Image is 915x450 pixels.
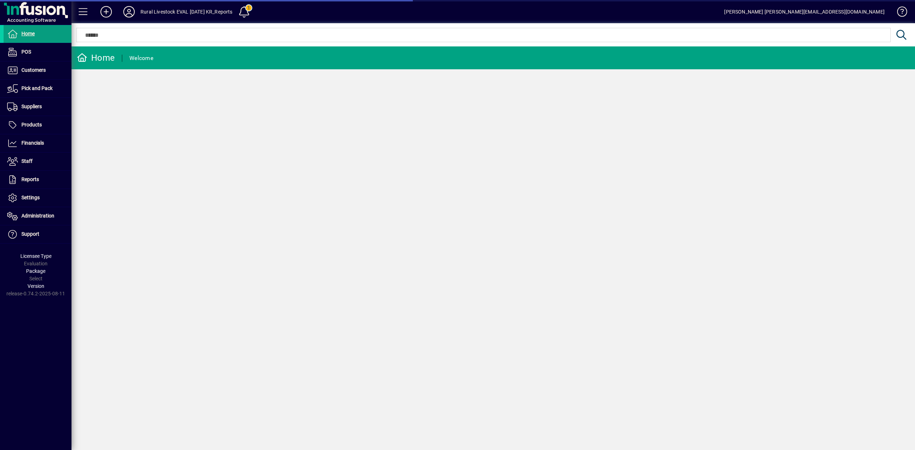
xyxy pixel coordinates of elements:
[95,5,118,18] button: Add
[21,158,33,164] span: Staff
[21,31,35,36] span: Home
[21,122,42,127] span: Products
[21,231,39,237] span: Support
[21,104,42,109] span: Suppliers
[724,6,885,17] div: [PERSON_NAME] [PERSON_NAME][EMAIL_ADDRESS][DOMAIN_NAME]
[21,213,54,219] span: Administration
[21,195,40,200] span: Settings
[77,52,115,64] div: Home
[4,225,71,243] a: Support
[4,43,71,61] a: POS
[892,1,906,25] a: Knowledge Base
[26,268,45,274] span: Package
[4,134,71,152] a: Financials
[4,61,71,79] a: Customers
[140,6,233,17] div: Rural Livestock EVAL [DATE] KR_Reports
[21,140,44,146] span: Financials
[21,49,31,55] span: POS
[118,5,140,18] button: Profile
[4,207,71,225] a: Administration
[28,283,44,289] span: Version
[4,116,71,134] a: Products
[4,98,71,116] a: Suppliers
[21,85,53,91] span: Pick and Pack
[4,171,71,189] a: Reports
[4,80,71,97] a: Pick and Pack
[21,67,46,73] span: Customers
[129,52,153,64] div: Welcome
[4,189,71,207] a: Settings
[20,253,51,259] span: Licensee Type
[4,152,71,170] a: Staff
[21,176,39,182] span: Reports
